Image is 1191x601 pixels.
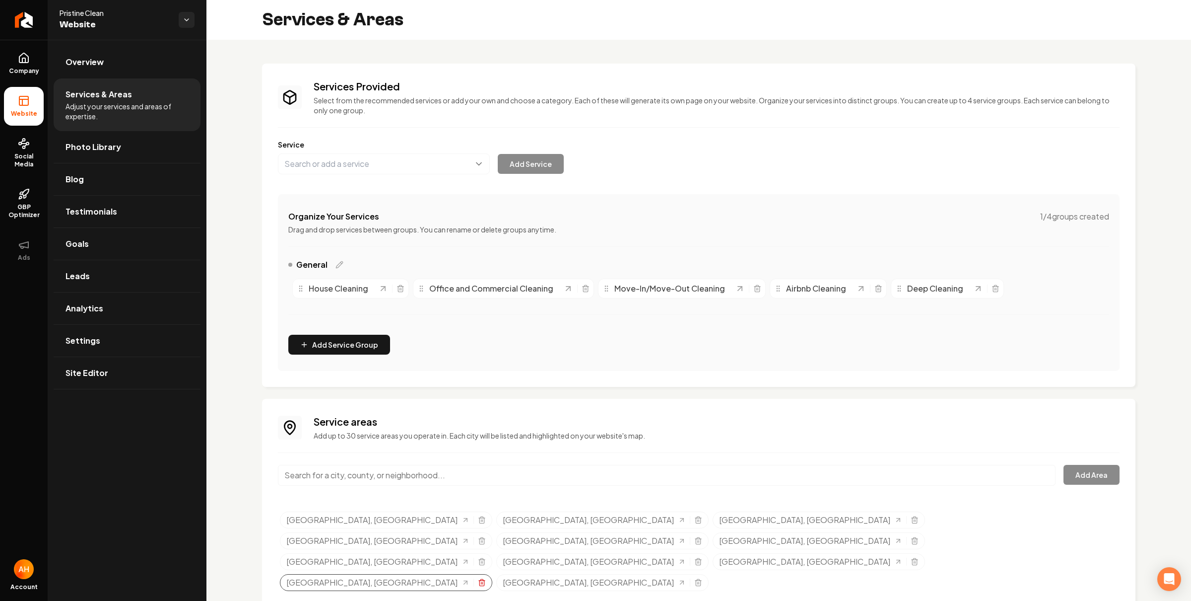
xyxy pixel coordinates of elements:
a: Leads [54,260,200,292]
div: Airbnb Cleaning [774,283,856,295]
a: [GEOGRAPHIC_DATA], [GEOGRAPHIC_DATA] [286,577,469,589]
span: Social Media [4,152,44,168]
span: House Cleaning [309,283,368,295]
span: Analytics [66,302,103,314]
a: [GEOGRAPHIC_DATA], [GEOGRAPHIC_DATA] [503,514,686,526]
span: Office and Commercial Cleaning [429,283,553,295]
div: Move-In/Move-Out Cleaning [602,283,735,295]
span: Testimonials [66,206,117,218]
span: 1 / 4 groups created [1040,211,1109,223]
a: [GEOGRAPHIC_DATA], [GEOGRAPHIC_DATA] [719,556,902,568]
a: Social Media [4,130,44,176]
span: [GEOGRAPHIC_DATA], [GEOGRAPHIC_DATA] [719,556,890,568]
span: Ads [14,254,34,262]
ul: Selected tags [280,512,1120,595]
span: [GEOGRAPHIC_DATA], [GEOGRAPHIC_DATA] [503,577,674,589]
span: Leads [66,270,90,282]
p: Drag and drop services between groups. You can rename or delete groups anytime. [288,225,1109,234]
span: Settings [66,335,100,347]
a: [GEOGRAPHIC_DATA], [GEOGRAPHIC_DATA] [503,577,686,589]
span: Website [60,18,171,32]
span: Photo Library [66,141,121,153]
h3: Service areas [314,415,1120,429]
button: Add Service Group [288,335,390,355]
h2: Services & Areas [262,10,403,30]
a: [GEOGRAPHIC_DATA], [GEOGRAPHIC_DATA] [286,514,469,526]
span: Site Editor [66,367,108,379]
span: Pristine Clean [60,8,171,18]
a: [GEOGRAPHIC_DATA], [GEOGRAPHIC_DATA] [503,535,686,547]
span: Deep Cleaning [907,283,963,295]
p: Add up to 30 service areas you operate in. Each city will be listed and highlighted on your websi... [314,431,1120,441]
span: [GEOGRAPHIC_DATA], [GEOGRAPHIC_DATA] [286,535,458,547]
span: GBP Optimizer [4,203,44,219]
a: GBP Optimizer [4,180,44,227]
a: Site Editor [54,357,200,389]
a: Settings [54,325,200,357]
input: Search for a city, county, or neighborhood... [278,465,1056,486]
button: Open user button [14,559,34,579]
span: General [296,259,328,271]
span: Account [10,583,38,591]
a: [GEOGRAPHIC_DATA], [GEOGRAPHIC_DATA] [503,556,686,568]
a: Overview [54,46,200,78]
span: [GEOGRAPHIC_DATA], [GEOGRAPHIC_DATA] [719,535,890,547]
span: Website [7,110,41,118]
a: Blog [54,163,200,195]
span: Goals [66,238,89,250]
span: Company [5,67,43,75]
a: [GEOGRAPHIC_DATA], [GEOGRAPHIC_DATA] [719,535,902,547]
a: [GEOGRAPHIC_DATA], [GEOGRAPHIC_DATA] [719,514,902,526]
span: [GEOGRAPHIC_DATA], [GEOGRAPHIC_DATA] [286,514,458,526]
img: Rebolt Logo [15,12,33,28]
a: Photo Library [54,131,200,163]
div: Open Intercom Messenger [1157,567,1181,591]
span: [GEOGRAPHIC_DATA], [GEOGRAPHIC_DATA] [286,556,458,568]
h3: Services Provided [314,79,1120,93]
span: [GEOGRAPHIC_DATA], [GEOGRAPHIC_DATA] [503,556,674,568]
span: Airbnb Cleaning [786,283,846,295]
label: Service [278,140,1120,150]
span: Move-In/Move-Out Cleaning [614,283,725,295]
span: [GEOGRAPHIC_DATA], [GEOGRAPHIC_DATA] [503,535,674,547]
div: Office and Commercial Cleaning [417,283,563,295]
span: [GEOGRAPHIC_DATA], [GEOGRAPHIC_DATA] [503,514,674,526]
img: Anthony Hurgoi [14,559,34,579]
span: Blog [66,173,84,185]
a: Goals [54,228,200,260]
a: Analytics [54,293,200,324]
span: Overview [66,56,104,68]
a: [GEOGRAPHIC_DATA], [GEOGRAPHIC_DATA] [286,556,469,568]
span: [GEOGRAPHIC_DATA], [GEOGRAPHIC_DATA] [719,514,890,526]
span: Services & Areas [66,88,132,100]
span: Adjust your services and areas of expertise. [66,101,189,121]
div: House Cleaning [297,283,378,295]
div: Deep Cleaning [895,283,973,295]
a: Testimonials [54,196,200,227]
p: Select from the recommended services or add your own and choose a category. Each of these will ge... [314,95,1120,115]
a: [GEOGRAPHIC_DATA], [GEOGRAPHIC_DATA] [286,535,469,547]
h4: Organize Your Services [288,211,379,223]
button: Ads [4,231,44,270]
a: Company [4,44,44,83]
span: [GEOGRAPHIC_DATA], [GEOGRAPHIC_DATA] [286,577,458,589]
